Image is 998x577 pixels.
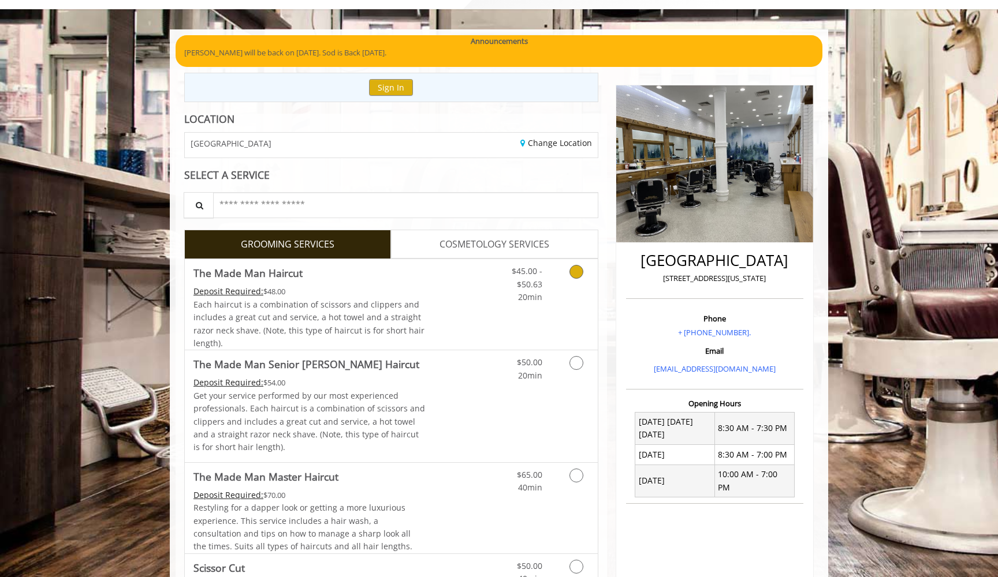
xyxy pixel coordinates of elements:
td: [DATE] [DATE] [DATE] [635,412,715,445]
td: 8:30 AM - 7:00 PM [714,445,794,464]
span: $65.00 [517,469,542,480]
span: This service needs some Advance to be paid before we block your appointment [193,286,263,297]
span: $45.00 - $50.63 [512,265,542,289]
span: GROOMING SERVICES [241,237,334,252]
p: [STREET_ADDRESS][US_STATE] [629,272,800,284]
td: [DATE] [635,464,715,497]
a: + [PHONE_NUMBER]. [678,327,751,338]
span: $50.00 [517,560,542,571]
span: $50.00 [517,357,542,368]
p: [PERSON_NAME] will be back on [DATE]. Sod is Back [DATE]. [184,47,814,59]
span: This service needs some Advance to be paid before we block your appointment [193,489,263,500]
a: [EMAIL_ADDRESS][DOMAIN_NAME] [654,364,776,374]
b: The Made Man Master Haircut [193,469,338,485]
div: SELECT A SERVICE [184,170,598,181]
a: Change Location [520,137,592,148]
h2: [GEOGRAPHIC_DATA] [629,252,800,269]
span: 20min [518,370,542,381]
h3: Email [629,347,800,355]
div: $48.00 [193,285,426,298]
td: [DATE] [635,445,715,464]
span: Each haircut is a combination of scissors and clippers and includes a great cut and service, a ho... [193,299,424,349]
b: The Made Man Senior [PERSON_NAME] Haircut [193,356,419,372]
span: This service needs some Advance to be paid before we block your appointment [193,377,263,388]
h3: Phone [629,314,800,323]
td: 10:00 AM - 7:00 PM [714,464,794,497]
span: COSMETOLOGY SERVICES [440,237,549,252]
b: Announcements [471,35,528,47]
td: 8:30 AM - 7:30 PM [714,412,794,445]
span: [GEOGRAPHIC_DATA] [191,139,271,148]
span: 40min [518,482,542,493]
button: Service Search [184,192,214,218]
b: The Made Man Haircut [193,265,303,281]
span: 20min [518,291,542,302]
h3: Opening Hours [626,399,803,407]
div: $70.00 [193,489,426,501]
b: LOCATION [184,112,234,126]
div: $54.00 [193,376,426,389]
p: Get your service performed by our most experienced professionals. Each haircut is a combination o... [193,389,426,454]
b: Scissor Cut [193,560,245,576]
button: Sign In [369,79,413,96]
span: Restyling for a dapper look or getting a more luxurious experience. This service includes a hair ... [193,502,412,552]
